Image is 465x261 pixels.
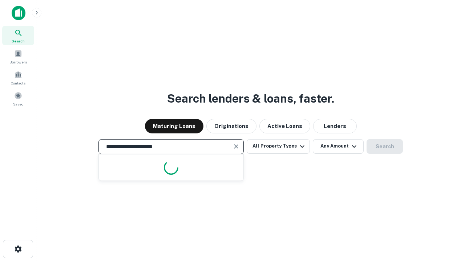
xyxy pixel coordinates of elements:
[12,38,25,44] span: Search
[9,59,27,65] span: Borrowers
[429,203,465,238] iframe: Chat Widget
[259,119,310,133] button: Active Loans
[2,47,34,66] a: Borrowers
[313,139,364,154] button: Any Amount
[313,119,357,133] button: Lenders
[2,89,34,108] a: Saved
[167,90,334,107] h3: Search lenders & loans, faster.
[247,139,310,154] button: All Property Types
[11,80,25,86] span: Contacts
[2,26,34,45] a: Search
[12,6,25,20] img: capitalize-icon.png
[145,119,203,133] button: Maturing Loans
[13,101,24,107] span: Saved
[2,68,34,87] a: Contacts
[206,119,256,133] button: Originations
[231,141,241,152] button: Clear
